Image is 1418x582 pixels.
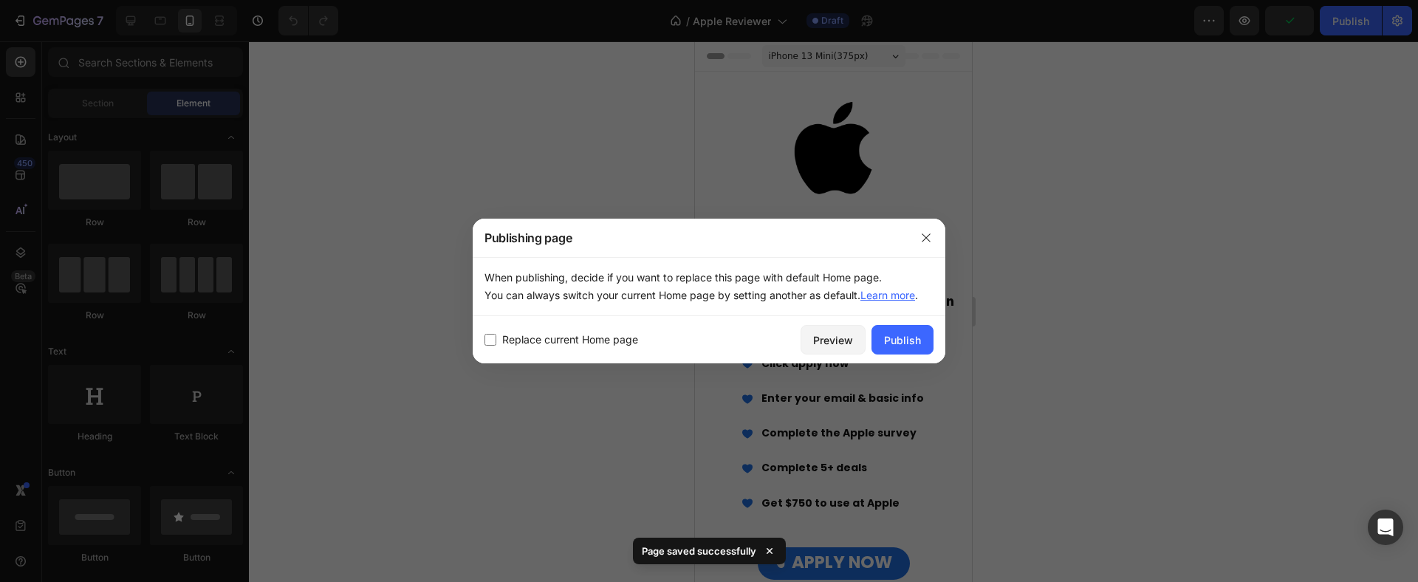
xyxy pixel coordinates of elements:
p: Page saved successfully [642,544,756,558]
strong: ​Get $750 to use at Apple [66,454,205,469]
button: Preview [801,325,866,355]
a: Learn more [860,289,915,301]
span: Replace current Home page [502,331,638,349]
div: Open Intercom Messenger [1368,510,1403,545]
div: Publishing page [473,219,907,257]
span: iPhone 13 Mini ( 375 px) [74,7,174,22]
strong: Complete the Apple survey [66,384,222,399]
a: APPLY NOW [63,506,215,538]
strong: Click apply now [66,315,154,329]
button: Publish [871,325,934,355]
div: Preview [813,332,853,348]
p: When publishing, decide if you want to replace this page with default Home page. You can always s... [484,269,934,304]
div: Publish [884,332,921,348]
strong: Enter your email & basic info [66,349,229,364]
strong: Get Paid to Review Products From Apple [38,177,239,227]
strong: Apple Reviewer [89,267,189,285]
img: gempages_586103855926739741-3d03cd5d-a859-4fe8-a506-9ec379f6ef3f.png [47,54,231,158]
strong: APPLY NOW [97,509,197,533]
strong: ​Complete 5+ deals [66,419,172,434]
strong: Follow the steps below to become an [18,251,259,269]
